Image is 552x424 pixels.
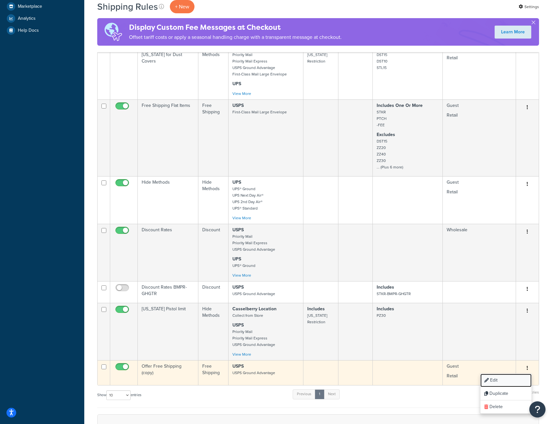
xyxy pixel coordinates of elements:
td: Discount Rates BMPR-GHGTR [138,281,198,303]
a: View More [232,215,251,221]
a: View More [232,351,251,357]
small: DST15 ZZ20 ZZ40 ZZ30 ... (Plus 6 more) [377,138,403,170]
strong: Excludes [377,131,395,138]
a: Settings [519,2,539,11]
a: 1 [315,389,324,399]
strong: USPS [232,363,244,370]
td: Hide Methods [198,303,229,360]
strong: USPS [232,322,244,328]
td: Free Shipping Flat Items [138,99,198,176]
small: Collect from Store [232,313,263,318]
strong: USPS [232,102,244,109]
p: Retail [447,55,512,61]
td: Guest [443,42,516,99]
small: UPS® Ground UPS Next Day Air® UPS 2nd Day Air® UPS® Standard [232,186,264,211]
span: Marketplace [18,4,42,9]
a: Analytics [5,13,79,24]
small: [US_STATE] Restriction [307,313,327,325]
small: DST15 DST10 STL15 [377,52,387,71]
p: Retail [447,112,512,119]
td: Hide Methods [198,42,229,99]
a: Previous [293,389,315,399]
small: First-Class Mail Large Envelope [232,109,287,115]
strong: Includes [377,284,394,291]
span: Analytics [18,16,36,21]
small: UPS® Ground [232,263,255,269]
p: Retail [447,189,512,195]
a: Duplicate [480,387,532,400]
a: Help Docs [5,25,79,36]
td: Free Shipping [198,360,229,385]
p: Retail [447,373,512,379]
td: Discount [198,224,229,281]
small: Priority Mail Priority Mail Express USPS Ground Advantage First-Class Mail Large Envelope [232,52,287,77]
td: [US_STATE] Pistol limit [138,303,198,360]
strong: Includes [307,305,325,312]
small: STKR PTCH -FEE [377,109,386,128]
strong: USPS [232,284,244,291]
a: Next [324,389,340,399]
a: View More [232,272,251,278]
span: Help Docs [18,28,39,33]
small: STKR-BMPR-GHGTR [377,291,411,297]
small: USPS Ground Advantage [232,291,275,297]
h4: Display Custom Fee Messages at Checkout [129,22,342,33]
td: Restrict Shipping to [US_STATE] for Dust Covers [138,42,198,99]
a: View More [232,91,251,97]
small: Priority Mail Priority Mail Express USPS Ground Advantage [232,234,275,252]
a: Edit [480,374,532,387]
select: Showentries [106,390,131,400]
strong: Casselberry Location [232,305,276,312]
td: Discount Rates [138,224,198,281]
td: Hide Methods [138,176,198,224]
small: USPS Ground Advantage [232,370,275,376]
small: Priority Mail Priority Mail Express USPS Ground Advantage [232,329,275,348]
small: [US_STATE] Restriction [307,52,327,64]
td: Hide Methods [198,176,229,224]
strong: UPS [232,80,241,87]
a: Delete [480,400,532,414]
small: PZ30 [377,313,386,318]
td: Wholesale [443,224,516,281]
strong: USPS [232,226,244,233]
td: Offer Free Shipping (copy) [138,360,198,385]
p: Offset tariff costs or apply a seasonal handling charge with a transparent message at checkout. [129,33,342,42]
img: duties-banner-06bc72dcb5fe05cb3f9472aba00be2ae8eb53ab6f0d8bb03d382ba314ac3c341.png [97,18,129,46]
a: Learn More [495,26,531,39]
td: Free Shipping [198,99,229,176]
td: Guest [443,360,516,385]
h1: Shipping Rules [97,0,158,13]
label: Show entries [97,390,141,400]
button: Open Resource Center [529,401,546,418]
td: Guest [443,176,516,224]
a: Marketplace [5,1,79,12]
strong: Includes One Or More [377,102,423,109]
strong: UPS [232,256,241,262]
strong: Includes [377,305,394,312]
td: Discount [198,281,229,303]
strong: UPS [232,179,241,186]
td: Guest [443,99,516,176]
